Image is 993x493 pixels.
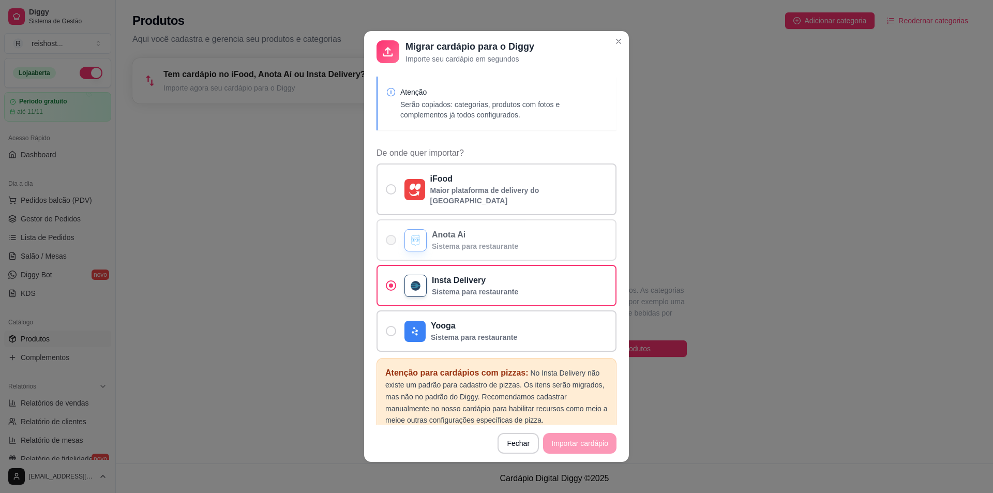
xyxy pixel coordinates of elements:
span: meio a meio [385,405,608,425]
p: Sistema para restaurante [432,287,518,297]
img: insta delivery [409,279,422,292]
p: iFood [430,173,608,185]
p: Atenção [400,87,608,97]
p: Insta Delivery [432,274,518,287]
p: Sistema para restaurante [431,332,517,342]
span: De onde quer importar? [377,147,616,159]
p: No Insta Delivery não existe um padrão para cadastro de pizzas. Os itens serão migrados, mas não ... [385,367,608,426]
img: anota ai [409,234,422,247]
p: Anota Ai [432,229,518,241]
img: yooga [409,325,422,338]
button: Close [610,33,627,50]
div: De onde quer importar? [377,147,616,352]
p: Sistema para restaurante [432,241,518,251]
img: ifood_logo [409,183,421,196]
button: Fechar [498,433,539,454]
p: Serão copiados: categorias, produtos com fotos e complementos já todos configurados. [400,99,608,120]
p: Maior plataforma de delivery do [GEOGRAPHIC_DATA] [430,185,608,206]
span: Atenção para cardápios com pizzas: [385,368,529,377]
p: Migrar cardápio para o Diggy [405,39,534,54]
p: Importe seu cardápio em segundos [405,54,534,64]
p: Yooga [431,320,517,332]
